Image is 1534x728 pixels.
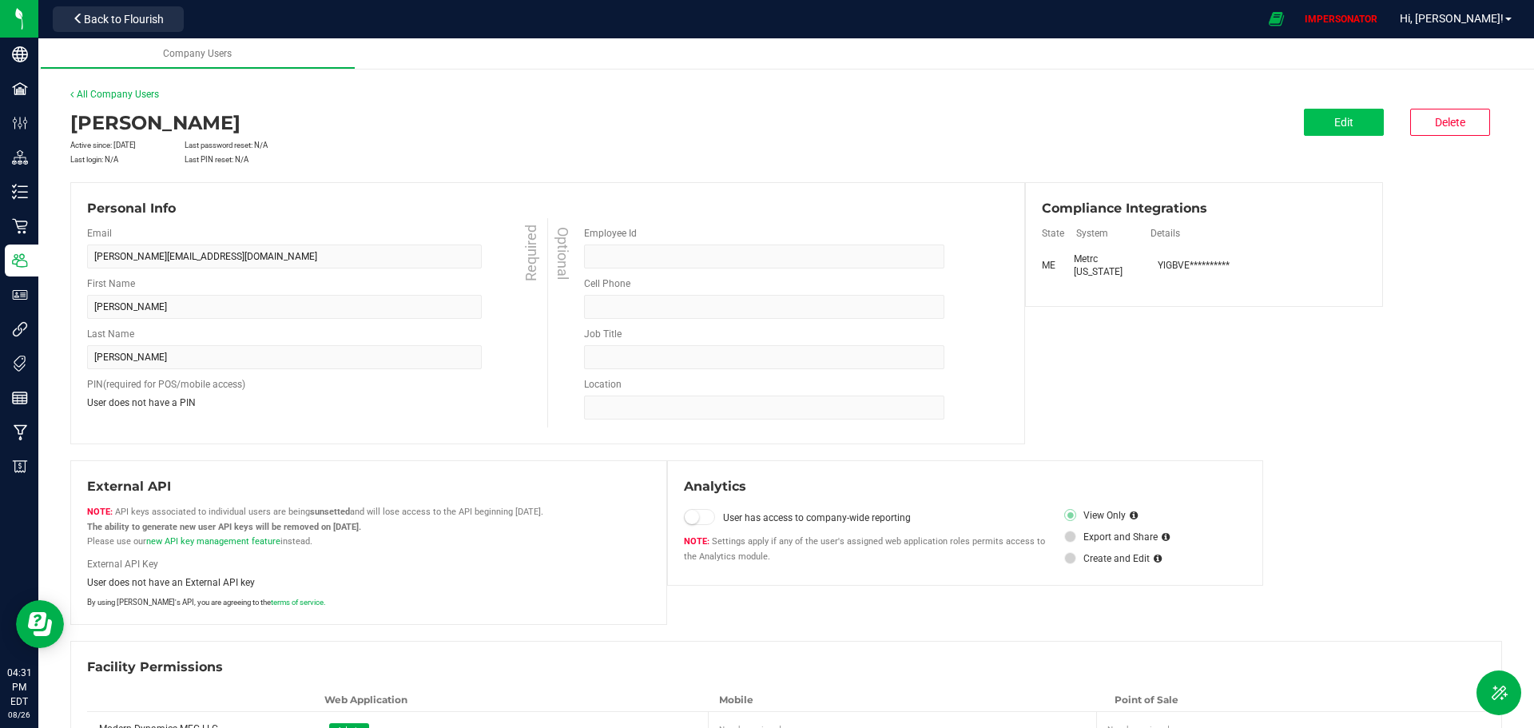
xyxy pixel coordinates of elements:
[12,81,28,97] inline-svg: Facilities
[584,226,637,241] label: Employee Id
[1150,226,1297,241] label: Details
[254,141,268,149] span: N/A
[87,377,245,392] label: PIN
[12,46,28,62] inline-svg: Company
[1476,670,1521,715] button: Toggle Menu
[87,575,255,590] span: User does not have an External API key
[1042,259,1074,272] div: ME
[87,557,503,571] label: External API Key
[70,155,118,164] small: Last login:
[723,511,1048,525] label: User has access to company-wide reporting
[185,155,248,164] small: Last PIN reset:
[12,253,28,269] inline-svg: Users
[1258,3,1294,34] span: Open Ecommerce Menu
[1304,109,1384,136] button: Edit
[584,276,630,291] label: Cell Phone
[87,658,1485,677] div: Facility Permissions
[87,327,134,341] label: Last Name
[324,694,407,706] span: Web Application
[87,226,112,241] label: Email
[1334,116,1353,129] span: Edit
[87,276,135,291] label: First Name
[552,227,574,280] span: Optional
[12,218,28,234] inline-svg: Retail
[12,287,28,303] inline-svg: User Roles
[105,155,118,164] span: N/A
[87,597,326,608] small: By using [PERSON_NAME]'s API, you are agreeing to the
[16,600,64,648] iframe: Resource center
[12,115,28,131] inline-svg: Configuration
[87,507,543,547] span: API keys associated to individual users are being and will lose access to the API beginning [DATE...
[87,397,196,408] span: User does not have a PIN
[1042,199,1207,218] span: Compliance Integrations
[12,321,28,337] inline-svg: Integrations
[70,89,159,100] a: All Company Users
[310,507,350,517] strong: sunsetted
[1115,694,1178,706] span: Point of Sale
[70,141,136,149] small: Active since: [DATE]
[1064,530,1158,544] label: Export and Share
[70,109,1025,137] div: [PERSON_NAME]
[12,459,28,475] inline-svg: Billing
[1042,226,1074,241] label: State
[684,477,1247,496] div: Analytics
[1298,12,1384,26] p: IMPERSONATOR
[1410,109,1490,136] button: Delete
[1400,12,1504,25] span: Hi, [PERSON_NAME]!
[1064,508,1126,523] label: View Only
[146,536,280,547] a: new API key management feature
[185,141,268,149] small: Last password reset:
[684,536,1045,562] span: Settings apply if any of the user's assigned web application roles permits access to the Analytic...
[84,13,164,26] span: Back to Flourish
[1076,226,1148,241] label: System
[7,709,31,721] p: 08/26
[235,155,248,164] span: N/A
[12,390,28,406] inline-svg: Reports
[87,522,361,532] strong: The ability to generate new user API keys will be removed on [DATE].
[520,225,542,281] span: Required
[1064,551,1150,566] label: Create and Edit
[271,598,326,607] a: terms of service.
[12,149,28,165] inline-svg: Distribution
[163,48,232,59] span: Company Users
[1074,253,1146,278] div: Metrc [US_STATE]
[719,694,753,706] span: Mobile
[87,199,1008,218] div: Personal Info
[103,379,245,390] span: (required for POS/mobile access)
[12,184,28,200] inline-svg: Inventory
[584,327,622,341] label: Job Title
[87,477,650,496] div: External API
[7,666,31,709] p: 04:31 PM EDT
[584,377,622,392] label: Location
[12,424,28,440] inline-svg: Manufacturing
[12,356,28,372] inline-svg: Tags
[53,6,184,32] button: Back to Flourish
